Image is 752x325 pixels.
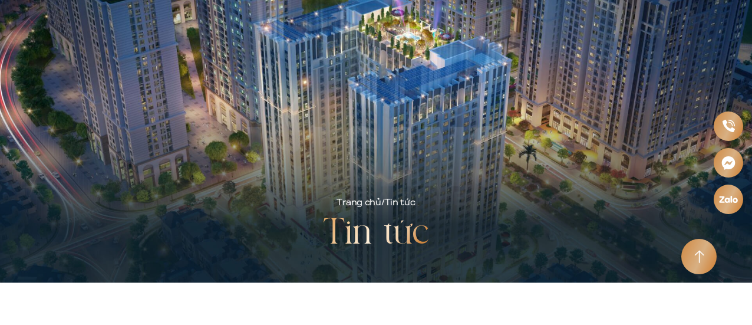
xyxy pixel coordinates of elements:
img: Arrow icon [694,250,704,264]
div: / [337,196,415,210]
img: Messenger icon [720,154,737,172]
span: Tin tức [385,196,415,209]
img: Zalo icon [718,193,739,205]
h2: Tin tức [323,210,429,257]
img: Phone icon [721,119,735,134]
a: Trang chủ [337,196,381,209]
